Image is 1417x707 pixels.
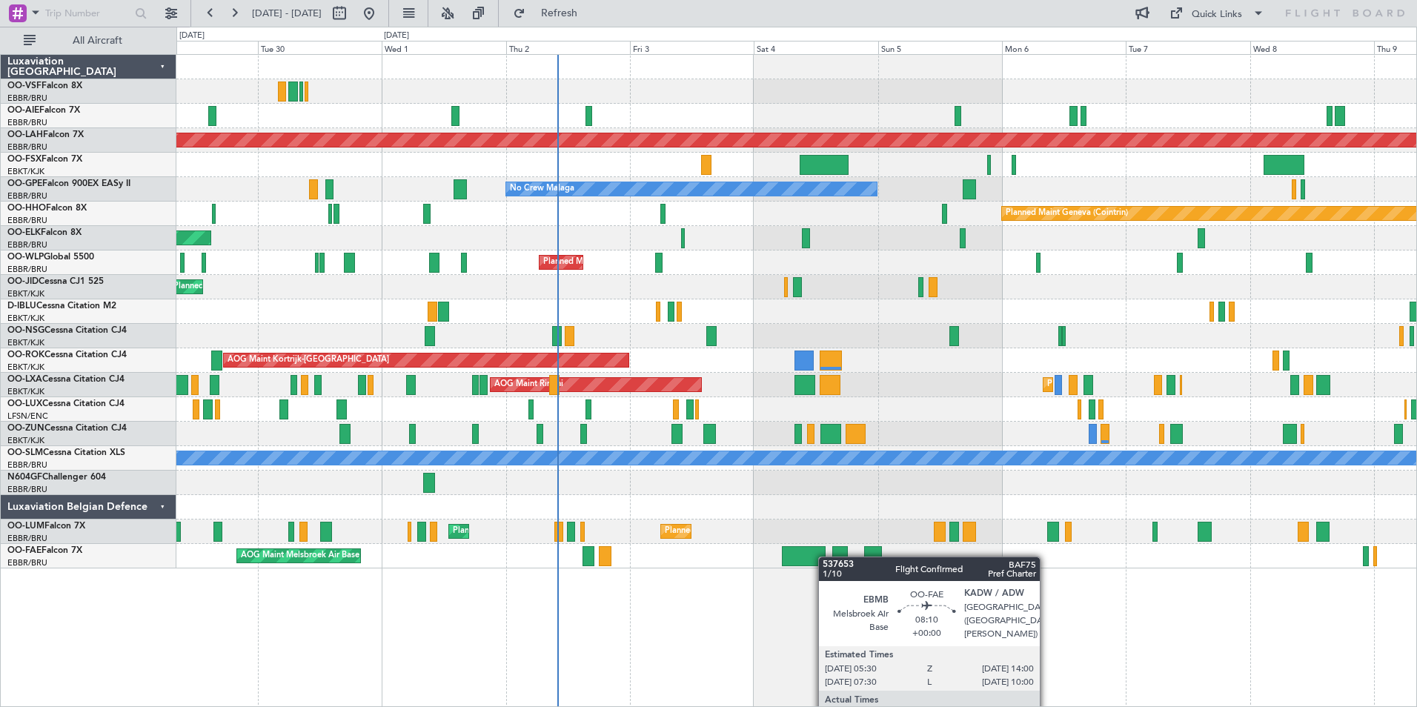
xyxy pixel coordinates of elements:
[252,7,322,20] span: [DATE] - [DATE]
[7,473,42,482] span: N604GF
[7,459,47,471] a: EBBR/BRU
[7,288,44,299] a: EBKT/KJK
[7,142,47,153] a: EBBR/BRU
[384,30,409,42] div: [DATE]
[7,326,127,335] a: OO-NSGCessna Citation CJ4
[1047,374,1220,396] div: Planned Maint Kortrijk-[GEOGRAPHIC_DATA]
[133,41,257,54] div: Mon 29
[382,41,505,54] div: Wed 1
[7,82,82,90] a: OO-VSFFalcon 8X
[7,106,80,115] a: OO-AIEFalcon 7X
[506,1,595,25] button: Refresh
[7,424,44,433] span: OO-ZUN
[7,484,47,495] a: EBBR/BRU
[7,448,43,457] span: OO-SLM
[1006,202,1128,225] div: Planned Maint Geneva (Cointrin)
[7,106,39,115] span: OO-AIE
[16,29,161,53] button: All Aircraft
[7,448,125,457] a: OO-SLMCessna Citation XLS
[7,546,82,555] a: OO-FAEFalcon 7X
[7,228,82,237] a: OO-ELKFalcon 8X
[7,277,104,286] a: OO-JIDCessna CJ1 525
[7,302,116,311] a: D-IBLUCessna Citation M2
[7,522,85,531] a: OO-LUMFalcon 7X
[7,424,127,433] a: OO-ZUNCessna Citation CJ4
[506,41,630,54] div: Thu 2
[7,190,47,202] a: EBBR/BRU
[7,155,82,164] a: OO-FSXFalcon 7X
[7,130,43,139] span: OO-LAH
[7,337,44,348] a: EBKT/KJK
[7,93,47,104] a: EBBR/BRU
[7,375,42,384] span: OO-LXA
[1002,41,1126,54] div: Mon 6
[665,520,933,542] div: Planned Maint [GEOGRAPHIC_DATA] ([GEOGRAPHIC_DATA] National)
[7,399,42,408] span: OO-LUX
[7,435,44,446] a: EBKT/KJK
[228,349,389,371] div: AOG Maint Kortrijk-[GEOGRAPHIC_DATA]
[453,520,721,542] div: Planned Maint [GEOGRAPHIC_DATA] ([GEOGRAPHIC_DATA] National)
[7,473,106,482] a: N604GFChallenger 604
[7,362,44,373] a: EBKT/KJK
[7,546,42,555] span: OO-FAE
[1250,41,1374,54] div: Wed 8
[7,253,44,262] span: OO-WLP
[45,2,130,24] input: Trip Number
[494,374,563,396] div: AOG Maint Rimini
[7,253,94,262] a: OO-WLPGlobal 5500
[7,522,44,531] span: OO-LUM
[7,215,47,226] a: EBBR/BRU
[241,545,359,567] div: AOG Maint Melsbroek Air Base
[7,277,39,286] span: OO-JID
[7,351,44,359] span: OO-ROK
[878,41,1002,54] div: Sun 5
[7,386,44,397] a: EBKT/KJK
[7,375,125,384] a: OO-LXACessna Citation CJ4
[7,351,127,359] a: OO-ROKCessna Citation CJ4
[7,557,47,568] a: EBBR/BRU
[7,533,47,544] a: EBBR/BRU
[179,30,205,42] div: [DATE]
[7,204,87,213] a: OO-HHOFalcon 8X
[7,166,44,177] a: EBKT/KJK
[7,264,47,275] a: EBBR/BRU
[7,179,130,188] a: OO-GPEFalcon 900EX EASy II
[7,204,46,213] span: OO-HHO
[7,155,42,164] span: OO-FSX
[258,41,382,54] div: Tue 30
[1126,41,1250,54] div: Tue 7
[7,82,42,90] span: OO-VSF
[7,313,44,324] a: EBKT/KJK
[39,36,156,46] span: All Aircraft
[7,179,42,188] span: OO-GPE
[7,399,125,408] a: OO-LUXCessna Citation CJ4
[528,8,591,19] span: Refresh
[7,117,47,128] a: EBBR/BRU
[7,239,47,250] a: EBBR/BRU
[7,302,36,311] span: D-IBLU
[510,178,574,200] div: No Crew Malaga
[543,251,650,273] div: Planned Maint Milan (Linate)
[630,41,754,54] div: Fri 3
[7,228,41,237] span: OO-ELK
[1192,7,1242,22] div: Quick Links
[754,41,877,54] div: Sat 4
[7,326,44,335] span: OO-NSG
[7,411,48,422] a: LFSN/ENC
[1162,1,1272,25] button: Quick Links
[7,130,84,139] a: OO-LAHFalcon 7X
